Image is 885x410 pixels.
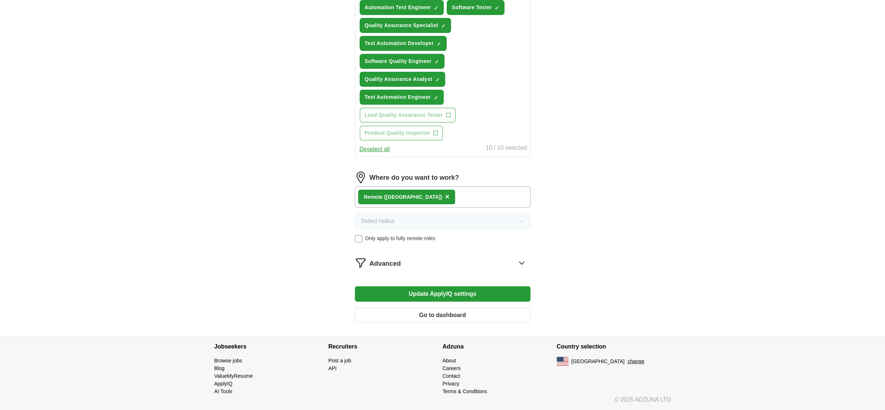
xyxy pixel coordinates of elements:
[355,257,367,269] img: filter
[435,59,439,65] span: ✓
[557,357,569,366] img: US flag
[209,395,677,410] div: © 2025 ADZUNA LTD
[443,388,487,394] a: Terms & Conditions
[370,173,459,183] label: Where do you want to work?
[214,365,225,371] a: Blog
[355,307,530,323] button: Go to dashboard
[627,358,644,365] button: change
[329,365,337,371] a: API
[214,381,233,387] a: ApplyIQ
[557,336,671,357] h4: Country selection
[360,90,444,105] button: Test Automation Engineer✓
[360,145,390,154] button: Deselect all
[355,235,362,242] input: Only apply to fully remote roles
[486,143,527,154] div: 10 / 10 selected
[445,193,450,201] span: ×
[441,23,446,29] span: ✓
[361,217,395,225] span: Select radius
[329,358,351,364] a: Post a job
[360,126,443,141] button: Product Quality Inspector
[360,72,445,87] button: Quality Assurance Analyst✓
[360,36,447,51] button: Test Automation Developer✓
[495,5,499,11] span: ✓
[365,93,431,101] span: Test Automation Engineer
[214,373,253,379] a: ValueMyResume
[437,41,441,47] span: ✓
[360,54,445,69] button: Software Quality Engineer✓
[443,358,456,364] a: About
[434,95,438,101] span: ✓
[364,193,442,201] div: Remote ([GEOGRAPHIC_DATA])
[360,108,456,123] button: Lead Quality Assurance Tester
[365,111,443,119] span: Lead Quality Assurance Tester
[365,40,434,47] span: Test Automation Developer
[443,373,460,379] a: Contact
[365,75,432,83] span: Quality Assurance Analyst
[365,4,431,11] span: Automation Test Engineer
[443,365,461,371] a: Careers
[571,358,625,365] span: [GEOGRAPHIC_DATA]
[445,191,450,202] button: ×
[365,57,432,65] span: Software Quality Engineer
[360,18,451,33] button: Quality Assurance Specialist✓
[214,358,242,364] a: Browse jobs
[214,388,233,394] a: AI Tools
[370,259,401,269] span: Advanced
[365,235,435,242] span: Only apply to fully remote roles
[365,129,431,137] span: Product Quality Inspector
[355,172,367,183] img: location.png
[452,4,492,11] span: Software Tester
[355,213,530,229] button: Select radius
[443,381,460,387] a: Privacy
[434,5,438,11] span: ✓
[365,22,438,29] span: Quality Assurance Specialist
[355,286,530,302] button: Update ApplyIQ settings
[435,77,440,83] span: ✓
